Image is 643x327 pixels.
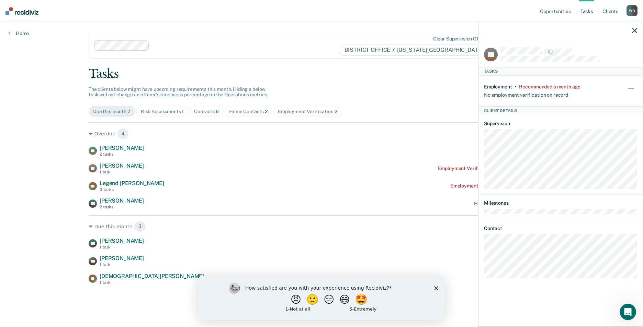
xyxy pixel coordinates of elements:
[620,304,636,320] iframe: Intercom live chat
[100,170,144,174] div: 1 task
[194,109,219,114] div: Contacts
[478,67,643,75] div: Tasks
[89,67,554,81] div: Tasks
[229,109,268,114] div: Home Contacts
[100,255,144,262] span: [PERSON_NAME]
[182,109,184,114] span: 1
[265,109,268,114] span: 2
[89,128,554,139] div: Overdue
[484,84,512,90] div: Employment
[89,86,268,98] span: The clients below might have upcoming requirements this month. Hiding a below task will not chang...
[199,276,444,320] iframe: Survey by Kim from Recidiviz
[515,84,517,90] div: •
[100,162,144,169] span: [PERSON_NAME]
[438,166,554,171] div: Employment Verification recommended a month ago
[484,226,637,231] dt: Contact
[100,262,144,267] div: 1 task
[93,109,131,114] div: Due this month
[100,145,144,151] span: [PERSON_NAME]
[5,7,38,15] img: Recidiviz
[278,109,337,114] div: Employment Verification
[100,205,144,209] div: 2 tasks
[141,109,184,114] div: Risk Assessments
[433,36,492,42] div: Clear supervision officers
[117,128,129,139] span: 4
[100,273,204,279] span: [DEMOGRAPHIC_DATA][PERSON_NAME]
[484,200,637,206] dt: Milestones
[100,197,144,204] span: [PERSON_NAME]
[627,5,638,16] div: W D
[8,30,29,36] a: Home
[335,109,337,114] span: 2
[100,152,144,157] div: 2 tasks
[519,84,580,90] div: Recommended a month ago
[100,238,144,244] span: [PERSON_NAME]
[89,221,554,232] div: Due this month
[478,107,643,115] div: Client Details
[100,180,164,186] span: Legend [PERSON_NAME]
[134,221,146,232] span: 3
[100,187,164,192] div: 3 tasks
[100,245,144,250] div: 1 task
[216,109,219,114] span: 6
[484,89,568,98] div: No employment verification on record
[484,121,637,126] dt: Supervision
[340,45,493,56] span: DISTRICT OFFICE 7, [US_STATE][GEOGRAPHIC_DATA]
[450,183,554,189] div: Employment Verification recommended [DATE]
[474,201,554,207] div: Home contact recommended [DATE]
[127,109,131,114] span: 7
[100,280,204,285] div: 1 task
